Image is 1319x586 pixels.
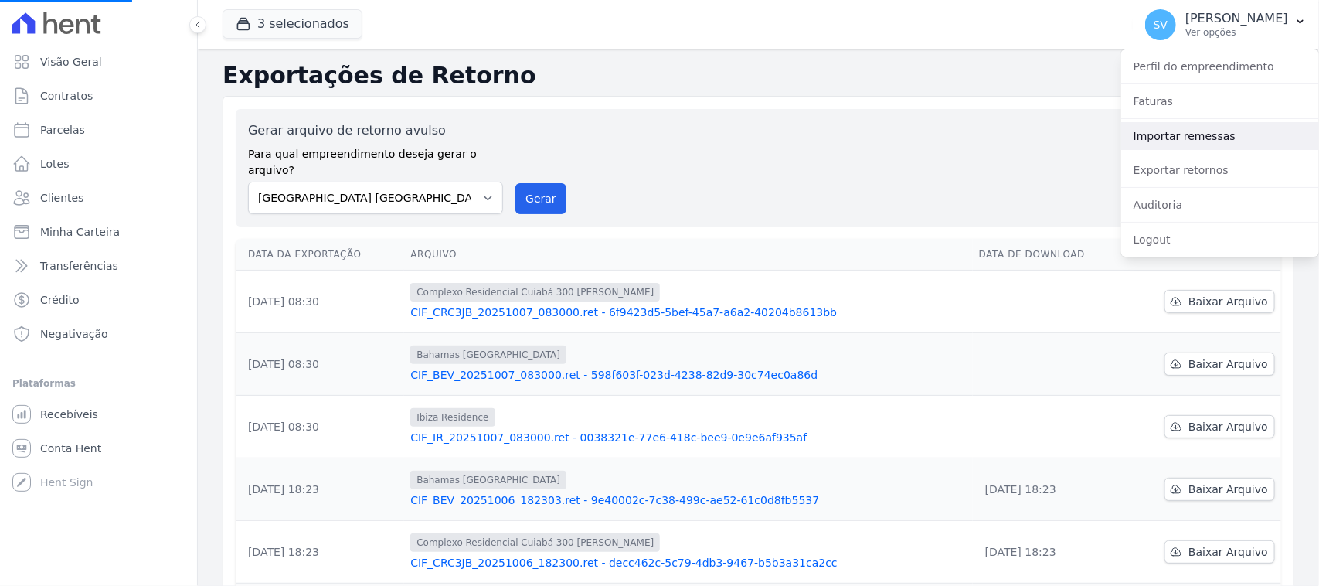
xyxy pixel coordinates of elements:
[40,122,85,138] span: Parcelas
[410,305,967,320] a: CIF_CRC3JB_20251007_083000.ret - 6f9423d5-5bef-45a7-a6a2-40204b8613bb
[40,258,118,274] span: Transferências
[223,9,362,39] button: 3 selecionados
[40,292,80,308] span: Crédito
[1164,478,1275,501] a: Baixar Arquivo
[410,430,967,445] a: CIF_IR_20251007_083000.ret - 0038321e-77e6-418c-bee9-0e9e6af935af
[6,148,191,179] a: Lotes
[410,555,967,571] a: CIF_CRC3JB_20251006_182300.ret - decc462c-5c79-4db3-9467-b5b3a31ca2cc
[6,182,191,213] a: Clientes
[6,319,191,349] a: Negativação
[236,521,404,584] td: [DATE] 18:23
[1185,11,1288,26] p: [PERSON_NAME]
[410,367,967,383] a: CIF_BEV_20251007_083000.ret - 598f603f-023d-4238-82d9-30c74ec0a86d
[6,399,191,430] a: Recebíveis
[40,88,93,104] span: Contratos
[1121,87,1319,115] a: Faturas
[248,121,503,140] label: Gerar arquivo de retorno avulso
[404,239,973,271] th: Arquivo
[40,54,102,70] span: Visão Geral
[1133,3,1319,46] button: SV [PERSON_NAME] Ver opções
[6,433,191,464] a: Conta Hent
[1188,356,1268,372] span: Baixar Arquivo
[6,80,191,111] a: Contratos
[236,458,404,521] td: [DATE] 18:23
[1164,540,1275,564] a: Baixar Arquivo
[40,190,83,206] span: Clientes
[410,346,566,364] span: Bahamas [GEOGRAPHIC_DATA]
[236,396,404,458] td: [DATE] 08:30
[1164,290,1275,313] a: Baixar Arquivo
[1164,353,1275,376] a: Baixar Arquivo
[1121,156,1319,184] a: Exportar retornos
[1188,419,1268,434] span: Baixar Arquivo
[410,283,660,302] span: Complexo Residencial Cuiabá 300 [PERSON_NAME]
[223,62,1294,90] h2: Exportações de Retorno
[236,271,404,333] td: [DATE] 08:30
[410,471,566,489] span: Bahamas [GEOGRAPHIC_DATA]
[40,407,98,422] span: Recebíveis
[1121,226,1319,254] a: Logout
[236,239,404,271] th: Data da Exportação
[1188,544,1268,560] span: Baixar Arquivo
[973,458,1124,521] td: [DATE] 18:23
[236,333,404,396] td: [DATE] 08:30
[410,492,967,508] a: CIF_BEV_20251006_182303.ret - 9e40002c-7c38-499c-ae52-61c0d8fb5537
[1185,26,1288,39] p: Ver opções
[1188,294,1268,309] span: Baixar Arquivo
[515,183,566,214] button: Gerar
[1164,415,1275,438] a: Baixar Arquivo
[6,250,191,281] a: Transferências
[1154,19,1168,30] span: SV
[973,521,1124,584] td: [DATE] 18:23
[1121,191,1319,219] a: Auditoria
[1121,122,1319,150] a: Importar remessas
[6,114,191,145] a: Parcelas
[973,239,1124,271] th: Data de Download
[40,441,101,456] span: Conta Hent
[40,224,120,240] span: Minha Carteira
[40,326,108,342] span: Negativação
[1121,53,1319,80] a: Perfil do empreendimento
[6,284,191,315] a: Crédito
[410,533,660,552] span: Complexo Residencial Cuiabá 300 [PERSON_NAME]
[6,216,191,247] a: Minha Carteira
[6,46,191,77] a: Visão Geral
[12,374,185,393] div: Plataformas
[1188,482,1268,497] span: Baixar Arquivo
[40,156,70,172] span: Lotes
[410,408,495,427] span: Ibiza Residence
[248,140,503,179] label: Para qual empreendimento deseja gerar o arquivo?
